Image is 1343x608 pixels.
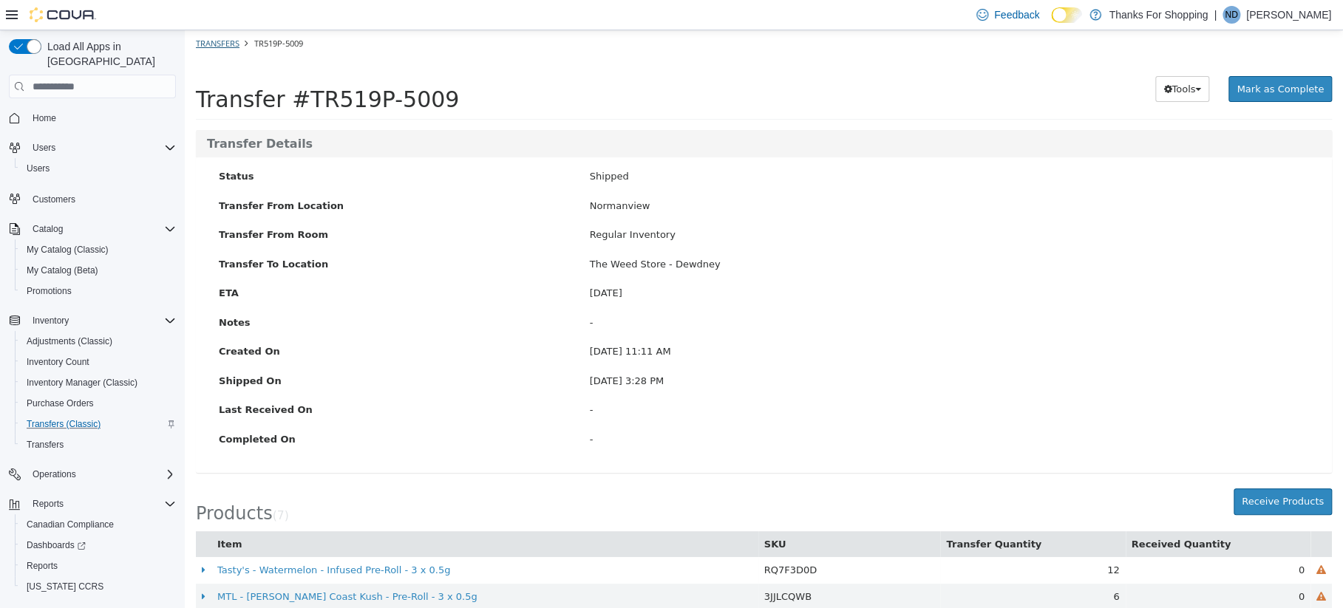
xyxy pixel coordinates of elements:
span: Canadian Compliance [21,516,176,533]
span: Purchase Orders [21,394,176,412]
label: Status [23,139,394,154]
a: Canadian Compliance [21,516,120,533]
span: RQ7F3D0D [579,534,633,545]
span: Dashboards [27,539,86,551]
img: Cova [30,7,96,22]
span: My Catalog (Classic) [21,241,176,259]
span: Inventory [33,315,69,327]
a: Customers [27,191,81,208]
a: MTL - [PERSON_NAME] Coast Kush - Pre-Roll - 3 x 0.5g [33,561,293,572]
span: 7 [92,479,100,492]
span: Transfer #TR519P-5009 [11,56,274,82]
span: 6 [928,561,934,572]
button: Purchase Orders [15,393,182,414]
a: Promotions [21,282,78,300]
label: Transfer From Room [23,197,394,212]
label: ETA [23,256,394,270]
span: Tools [987,53,1010,64]
a: Transfers [21,436,69,454]
span: 0 [1114,534,1120,545]
button: Item [33,507,60,522]
input: Dark Mode [1051,7,1082,23]
a: Inventory Count [21,353,95,371]
span: Reports [27,560,58,572]
button: Adjustments (Classic) [15,331,182,352]
span: Transfers (Classic) [21,415,176,433]
span: Users [27,163,50,174]
div: The Weed Store - Dewdney [394,227,1135,242]
span: Catalog [33,223,63,235]
span: Customers [27,189,176,208]
div: Regular Inventory [394,197,1135,212]
label: Created On [23,314,394,329]
label: Transfer To Location [23,227,394,242]
span: Dashboards [21,536,176,554]
button: My Catalog (Classic) [15,239,182,260]
button: Catalog [27,220,69,238]
span: Users [21,160,176,177]
span: Operations [27,465,176,483]
span: Adjustments (Classic) [21,332,176,350]
span: Inventory Count [27,356,89,368]
span: Inventory Manager (Classic) [21,374,176,392]
button: Promotions [15,281,182,301]
button: Catalog [3,219,182,239]
span: Inventory [27,312,176,329]
button: Inventory Count [15,352,182,372]
span: Inventory Manager (Classic) [27,377,137,389]
h3: Transfer Details [22,107,1136,120]
a: Transfers [11,7,55,18]
a: My Catalog (Classic) [21,241,115,259]
button: Received Quantity [947,507,1050,522]
span: Transfers [27,439,64,451]
span: Feedback [994,7,1039,22]
button: Customers [3,188,182,209]
span: Products [11,473,88,493]
span: Adjustments (Classic) [27,335,112,347]
button: Users [27,139,61,157]
span: Home [27,109,176,127]
a: Dashboards [21,536,92,554]
div: [DATE] 3:28 PM [394,344,1135,358]
label: Notes [23,285,394,300]
a: Users [21,160,55,177]
p: [PERSON_NAME] [1246,6,1331,24]
span: Washington CCRS [21,578,176,595]
span: Customers [33,194,75,205]
a: Adjustments (Classic) [21,332,118,350]
span: Dark Mode [1051,23,1052,24]
span: ND [1225,6,1237,24]
a: Reports [21,557,64,575]
button: Transfers [15,434,182,455]
span: 0 [1114,561,1120,572]
span: Users [33,142,55,154]
a: Tasty's - Watermelon - Infused Pre-Roll - 3 x 0.5g [33,534,265,545]
label: Last Received On [23,372,394,387]
a: My Catalog (Beta) [21,262,104,279]
button: Inventory [27,312,75,329]
p: Thanks For Shopping [1109,6,1208,24]
div: Shipped [394,139,1135,154]
span: Transfers (Classic) [27,418,101,430]
button: Canadian Compliance [15,514,182,535]
button: Inventory [3,310,182,331]
span: Reports [21,557,176,575]
div: [DATE] 11:11 AM [394,314,1135,329]
div: Normanview [394,168,1135,183]
div: - [394,285,1135,300]
span: Reports [33,498,64,510]
div: Nikki Dusyk [1223,6,1240,24]
span: Transfers [21,436,176,454]
div: - [394,402,1135,417]
button: Tools [970,46,1024,72]
span: Load All Apps in [GEOGRAPHIC_DATA] [41,39,176,69]
small: ( ) [88,479,104,492]
button: Receive Products [1049,458,1147,485]
a: [US_STATE] CCRS [21,578,109,595]
span: 12 [922,534,935,545]
span: My Catalog (Beta) [21,262,176,279]
button: Users [3,137,182,158]
a: Inventory Manager (Classic) [21,374,143,392]
span: Catalog [27,220,176,238]
a: Transfers (Classic) [21,415,106,433]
